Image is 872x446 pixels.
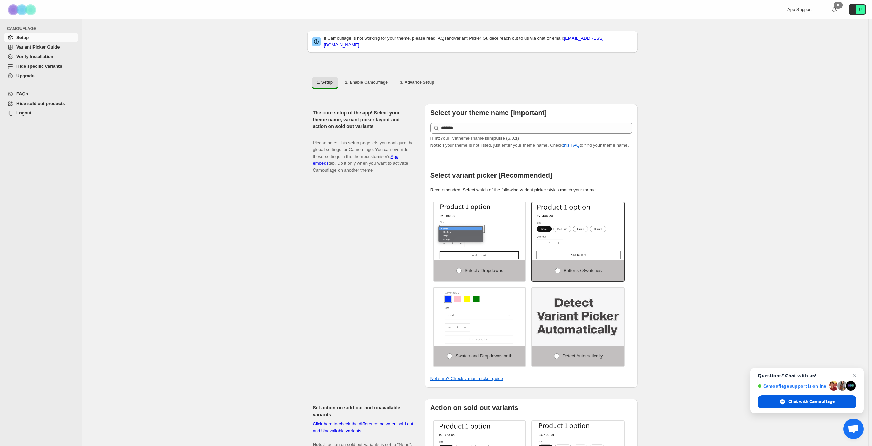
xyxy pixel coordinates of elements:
[16,73,35,78] span: Upgrade
[4,71,78,81] a: Upgrade
[4,89,78,99] a: FAQs
[454,36,494,41] a: Variant Picker Guide
[16,64,62,69] span: Hide specific variants
[850,371,859,380] span: Close chat
[16,44,60,50] span: Variant Picker Guide
[345,80,388,85] span: 2. Enable Camouflage
[16,54,53,59] span: Verify Installation
[488,136,519,141] strong: Impulse (6.0.1)
[430,187,632,193] p: Recommended: Select which of the following variant picker styles match your theme.
[430,136,519,141] span: Your live theme's name is
[4,33,78,42] a: Setup
[787,7,812,12] span: App Support
[4,52,78,62] a: Verify Installation
[4,99,78,108] a: Hide sold out products
[5,0,40,19] img: Camouflage
[849,4,866,15] button: Avatar with initials U
[430,143,441,148] strong: Note:
[313,109,414,130] h2: The core setup of the app! Select your theme name, variant picker layout and action on sold out v...
[430,172,552,179] b: Select variant picker [Recommended]
[4,42,78,52] a: Variant Picker Guide
[313,404,414,418] h2: Set action on sold-out and unavailable variants
[758,383,827,389] span: Camouflage support is online
[564,268,602,273] span: Buttons / Swatches
[788,398,835,405] span: Chat with Camouflage
[563,143,580,148] a: this FAQ
[430,135,632,149] p: If your theme is not listed, just enter your theme name. Check to find your theme name.
[856,5,865,14] span: Avatar with initials U
[16,110,31,116] span: Logout
[430,109,547,117] b: Select your theme name [Important]
[317,80,333,85] span: 1. Setup
[430,376,503,381] a: Not sure? Check variant picker guide
[859,8,862,12] text: U
[831,6,838,13] a: 0
[16,35,29,40] span: Setup
[313,133,414,174] p: Please note: This setup page lets you configure the global settings for Camouflage. You can overr...
[434,288,526,346] img: Swatch and Dropdowns both
[4,108,78,118] a: Logout
[430,136,440,141] strong: Hint:
[7,26,79,31] span: CAMOUFLAGE
[532,288,624,346] img: Detect Automatically
[4,62,78,71] a: Hide specific variants
[313,421,413,433] a: Click here to check the difference between sold out and Unavailable variants
[758,373,856,378] span: Questions? Chat with us!
[400,80,434,85] span: 3. Advance Setup
[758,395,856,408] div: Chat with Camouflage
[435,36,447,41] a: FAQs
[834,2,843,9] div: 0
[532,202,624,260] img: Buttons / Swatches
[434,202,526,260] img: Select / Dropdowns
[16,101,65,106] span: Hide sold out products
[563,353,603,359] span: Detect Automatically
[324,35,634,49] p: If Camouflage is not working for your theme, please read and or reach out to us via chat or email:
[455,353,512,359] span: Swatch and Dropdowns both
[465,268,503,273] span: Select / Dropdowns
[16,91,28,96] span: FAQs
[843,419,864,439] div: Open chat
[430,404,518,411] b: Action on sold out variants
